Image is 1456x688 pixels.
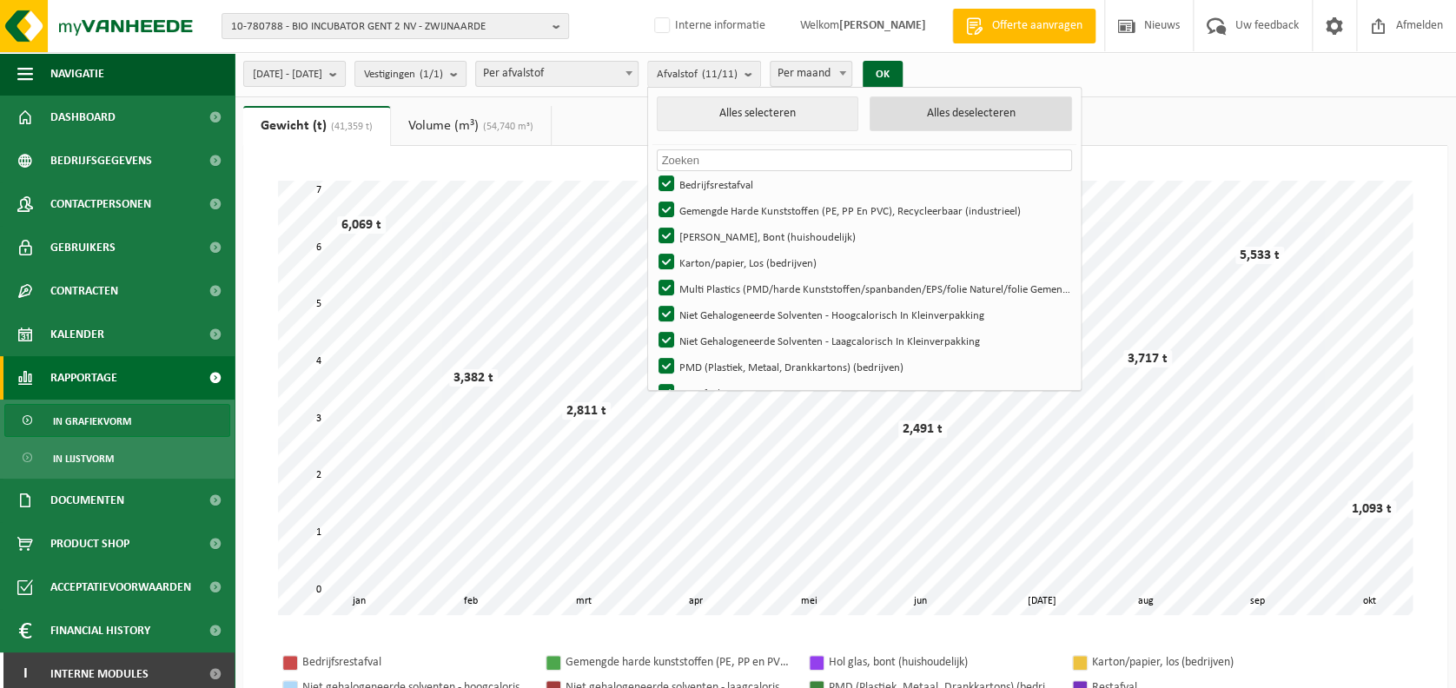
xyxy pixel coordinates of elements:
button: OK [863,61,903,89]
a: Offerte aanvragen [952,9,1095,43]
span: 10-780788 - BIO INCUBATOR GENT 2 NV - ZWIJNAARDE [231,14,546,40]
span: Product Shop [50,522,129,566]
span: Documenten [50,479,124,522]
span: Contracten [50,269,118,313]
button: Afvalstof(11/11) [647,61,761,87]
span: Per afvalstof [475,61,639,87]
span: (54,740 m³) [479,122,533,132]
count: (11/11) [702,69,738,80]
span: Kalender [50,313,104,356]
label: Multi Plastics (PMD/harde Kunststoffen/spanbanden/EPS/folie Naturel/folie Gemengd) [655,275,1070,301]
div: Bedrijfsrestafval [302,652,528,673]
a: Gewicht (t) [243,106,390,146]
div: 5,533 t [1235,247,1284,264]
div: Gemengde harde kunststoffen (PE, PP en PVC), recycleerbaar (industrieel) [566,652,791,673]
div: 1,093 t [1347,500,1396,518]
span: Contactpersonen [50,182,151,226]
label: Restafval [655,380,1070,406]
label: Interne informatie [651,13,765,39]
div: Hol glas, bont (huishoudelijk) [829,652,1055,673]
div: Karton/papier, los (bedrijven) [1092,652,1318,673]
div: 2,491 t [898,420,947,438]
label: Niet Gehalogeneerde Solventen - Hoogcalorisch In Kleinverpakking [655,301,1070,327]
a: In grafiekvorm [4,404,230,437]
span: Navigatie [50,52,104,96]
span: Financial History [50,609,150,652]
span: Bedrijfsgegevens [50,139,152,182]
a: In lijstvorm [4,441,230,474]
span: Per maand [770,61,852,87]
span: [DATE] - [DATE] [253,62,322,88]
span: Per afvalstof [476,62,638,86]
span: Offerte aanvragen [988,17,1087,35]
span: Per maand [771,62,851,86]
button: Alles deselecteren [870,96,1072,131]
span: Gebruikers [50,226,116,269]
span: Rapportage [50,356,117,400]
span: In lijstvorm [53,442,114,475]
div: 6,069 t [337,216,386,234]
label: Niet Gehalogeneerde Solventen - Laagcalorisch In Kleinverpakking [655,327,1070,354]
button: Vestigingen(1/1) [354,61,467,87]
div: 3,382 t [449,369,498,387]
count: (1/1) [420,69,443,80]
button: [DATE] - [DATE] [243,61,346,87]
span: Afvalstof [657,62,738,88]
button: 10-780788 - BIO INCUBATOR GENT 2 NV - ZWIJNAARDE [222,13,569,39]
label: PMD (Plastiek, Metaal, Drankkartons) (bedrijven) [655,354,1070,380]
a: Volume (m³) [391,106,551,146]
label: Bedrijfsrestafval [655,171,1070,197]
label: Gemengde Harde Kunststoffen (PE, PP En PVC), Recycleerbaar (industrieel) [655,197,1070,223]
span: Vestigingen [364,62,443,88]
span: Dashboard [50,96,116,139]
strong: [PERSON_NAME] [839,19,926,32]
input: Zoeken [657,149,1072,171]
span: Acceptatievoorwaarden [50,566,191,609]
div: 3,717 t [1123,350,1172,367]
span: (41,359 t) [327,122,373,132]
label: [PERSON_NAME], Bont (huishoudelijk) [655,223,1070,249]
div: 2,811 t [562,402,611,420]
label: Karton/papier, Los (bedrijven) [655,249,1070,275]
span: In grafiekvorm [53,405,131,438]
button: Alles selecteren [657,96,859,131]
